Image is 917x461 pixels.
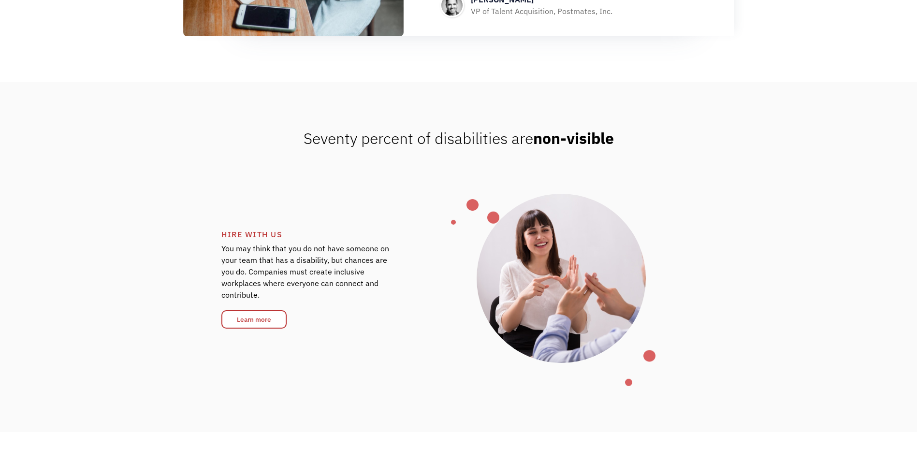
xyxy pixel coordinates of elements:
[304,128,614,148] span: Seventy percent of disabilities are
[221,310,287,329] a: Learn more
[221,240,400,310] div: You may think that you do not have someone on your team that has a disability, but chances are yo...
[221,229,477,240] div: HIRE WITH US
[471,5,612,17] div: VP of Talent Acquisition, Postmates, Inc.
[533,128,614,148] strong: non-visible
